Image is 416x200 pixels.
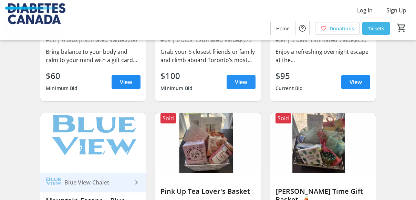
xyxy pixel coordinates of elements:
[132,178,141,187] mat-icon: keyboard_arrow_right
[46,82,78,94] div: Minimum Bid
[120,78,132,86] span: View
[341,75,370,89] a: View
[395,22,408,34] button: Cart
[357,6,373,14] span: Log In
[46,48,141,64] div: Bring balance to your body and calm to your mind with a gift card from Innergy Corporate Yoga! Ea...
[46,174,62,190] img: Blue View Chalet
[40,173,146,192] a: Blue View ChaletBlue View Chalet
[235,78,247,86] span: View
[386,6,406,14] span: Sign Up
[160,187,255,196] div: Pink Up Tea Lover's Basket
[276,25,290,32] span: Home
[160,70,193,82] div: $100
[315,22,360,35] a: Donations
[270,113,376,173] img: Margarita Time Gift Basket 🌶️
[275,48,370,64] div: Enjoy a refreshing overnight escape at the [GEOGRAPHIC_DATA]/[GEOGRAPHIC_DATA]! This package incl...
[62,179,132,186] div: Blue View Chalet
[275,82,303,94] div: Current Bid
[227,75,256,89] a: View
[295,21,309,35] button: Help
[271,22,295,35] a: Home
[112,75,141,89] a: View
[40,113,146,173] img: Mountain Escape – Blue View Chalets (Stella)
[160,82,193,94] div: Minimum Bid
[275,113,291,123] div: Sold
[155,113,261,173] img: Pink Up Tea Lover's Basket
[352,5,378,16] button: Log In
[330,25,354,32] span: Donations
[160,113,176,123] div: Sold
[4,3,65,37] img: Diabetes Canada's Logo
[275,70,303,82] div: $95
[362,22,390,35] a: Tickets
[350,78,362,86] span: View
[381,5,412,16] button: Sign Up
[368,25,384,32] span: Tickets
[46,70,78,82] div: $60
[160,48,255,64] div: Grab your 6 closest friends or family and climb aboard Toronto’s most unforgettable ride! Pedal t...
